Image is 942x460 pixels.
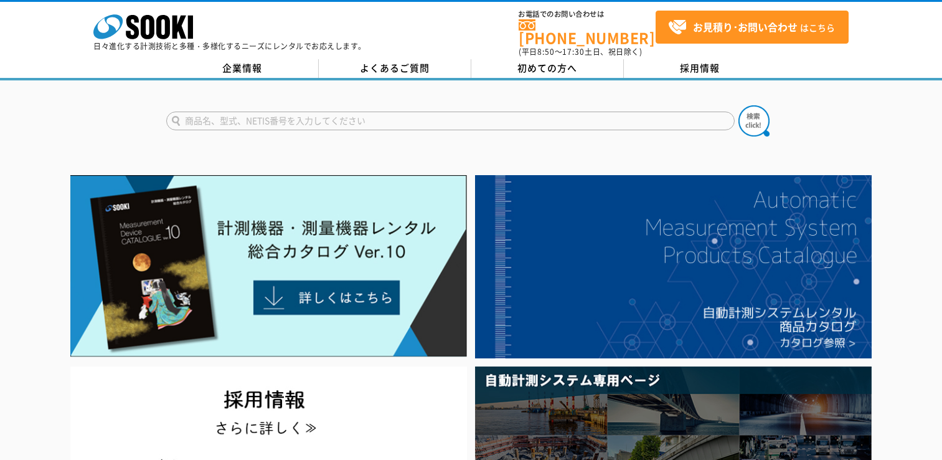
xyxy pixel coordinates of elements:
[93,42,366,50] p: 日々進化する計測技術と多種・多様化するニーズにレンタルでお応えします。
[693,19,798,34] strong: お見積り･お問い合わせ
[517,61,577,75] span: 初めての方へ
[624,59,776,78] a: 採用情報
[562,46,585,57] span: 17:30
[519,11,656,18] span: お電話でのお問い合わせは
[166,112,735,130] input: 商品名、型式、NETIS番号を入力してください
[319,59,471,78] a: よくあるご質問
[668,18,835,37] span: はこちら
[471,59,624,78] a: 初めての方へ
[738,105,770,137] img: btn_search.png
[475,175,872,358] img: 自動計測システムカタログ
[70,175,467,357] img: Catalog Ver10
[166,59,319,78] a: 企業情報
[519,46,642,57] span: (平日 ～ 土日、祝日除く)
[656,11,849,44] a: お見積り･お問い合わせはこちら
[519,19,656,45] a: [PHONE_NUMBER]
[537,46,555,57] span: 8:50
